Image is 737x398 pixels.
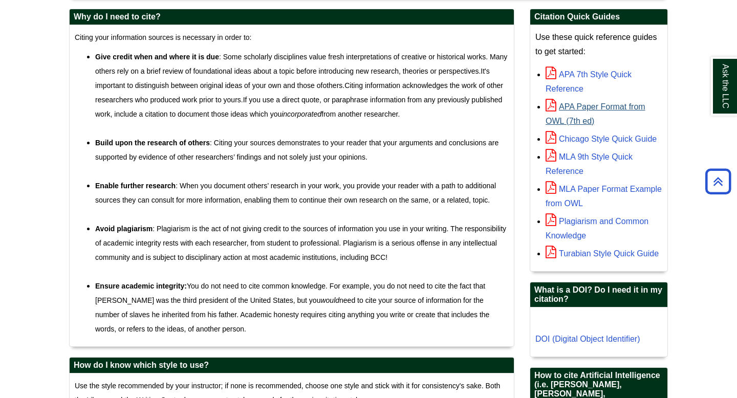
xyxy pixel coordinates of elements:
h2: Citation Quick Guides [530,9,667,25]
h2: What is a DOI? Do I need it in my citation? [530,282,667,307]
p: Use these quick reference guides to get started: [535,30,662,59]
a: APA Paper Format from OWL (7th ed) [546,102,645,125]
span: It's important to distinguish between original ideas of your own and those of [95,67,490,90]
a: Plagiarism and Common Knowledge [546,217,648,240]
a: Chicago Style Quick Guide [546,135,657,143]
span: Citing your information sources is necessary in order to: [75,33,251,41]
strong: Avoid plagiarism [95,225,153,233]
a: DOI (Digital Object Identifier) [535,335,640,343]
span: You do not need to cite common knowledge. For example, you do not need to cite the fact that [PER... [95,282,489,333]
span: : Citing your sources demonstrates to your reader that your arguments and conclusions are support... [95,139,498,161]
a: APA 7th Style Quick Reference [546,70,632,93]
strong: Ensure academic integrity: [95,282,187,290]
span: : Plagiarism is the act of not giving credit to the sources of information you use in your writin... [95,225,506,261]
strong: Enable further research [95,182,176,190]
span: : When you document others’ research in your work, you provide your reader with a path to additio... [95,182,496,204]
strong: Give credit when and where it is due [95,53,219,61]
span: : Some scholarly disciplines value fresh interpretations of creative or historical works. Many ot... [95,53,507,132]
em: incorporated [281,110,321,118]
a: MLA Paper Format Example from OWL [546,185,662,208]
a: Back to Top [702,174,734,188]
a: Turabian Style Quick Guide [546,249,659,258]
a: MLA 9th Style Quick Reference [546,152,633,175]
h2: Why do I need to cite? [70,9,514,25]
em: would [320,296,339,304]
h2: How do I know which style to use? [70,358,514,373]
strong: Build upon the research of others [95,139,210,147]
span: others. [322,81,344,90]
